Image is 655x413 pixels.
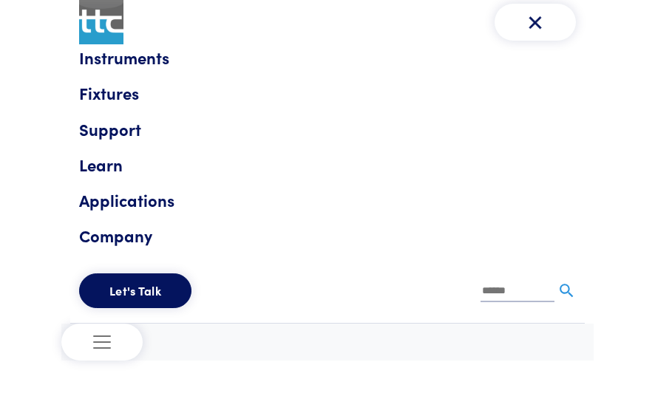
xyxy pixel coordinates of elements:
[79,151,576,178] a: Learn
[79,44,576,71] a: Instruments
[79,273,191,309] button: Let's Talk
[495,4,576,41] button: Toggle navigation
[79,222,576,249] a: Company
[61,324,143,361] button: Toggle navigation
[79,187,576,214] a: Applications
[79,80,576,106] a: Fixtures
[524,11,546,33] img: close-v1.0.png
[79,116,576,143] a: Support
